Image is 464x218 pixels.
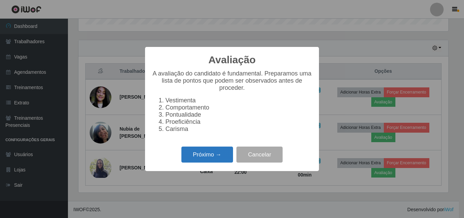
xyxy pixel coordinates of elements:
[209,54,256,66] h2: Avaliação
[165,104,312,111] li: Comportamento
[181,147,233,163] button: Próximo →
[165,111,312,118] li: Pontualidade
[165,118,312,125] li: Proeficiência
[165,97,312,104] li: Vestimenta
[165,125,312,133] li: Carisma
[152,70,312,91] p: A avaliação do candidato é fundamental. Preparamos uma lista de pontos que podem ser observados a...
[236,147,283,163] button: Cancelar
